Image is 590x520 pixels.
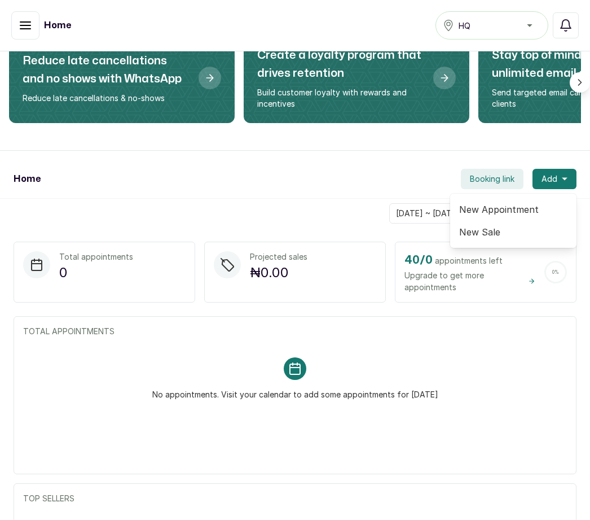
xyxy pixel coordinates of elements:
input: Select date [390,204,554,223]
span: New Appointment [459,203,567,216]
button: Booking link [461,169,523,189]
p: Projected sales [250,251,307,263]
h2: Create a loyalty program that drives retention [257,46,424,82]
div: Reduce late cancellations and no shows with WhatsApp [9,33,235,123]
span: Add [541,173,557,185]
p: TOP SELLERS [23,493,567,504]
p: ₦0.00 [250,263,307,283]
h2: Reduce late cancellations and no shows with WhatsApp [23,52,190,88]
p: Build customer loyalty with rewards and incentives [257,87,424,110]
div: Create a loyalty program that drives retention [244,33,469,123]
p: Reduce late cancellations & no-shows [23,93,190,104]
span: 0 % [552,270,559,275]
span: New Sale [459,225,567,239]
span: Upgrade to get more appointments [404,269,535,293]
span: appointments left [435,255,503,266]
h1: Home [14,172,41,186]
span: Booking link [470,173,514,185]
span: HQ [459,20,470,32]
button: HQ [435,11,548,40]
p: TOTAL APPOINTMENTS [23,326,567,337]
p: 0 [59,263,133,283]
h1: Home [44,19,71,32]
div: Add [450,194,576,248]
button: Add [532,169,576,189]
h2: 40 / 0 [404,251,433,269]
p: No appointments. Visit your calendar to add some appointments for [DATE] [152,380,438,400]
p: Total appointments [59,251,133,263]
